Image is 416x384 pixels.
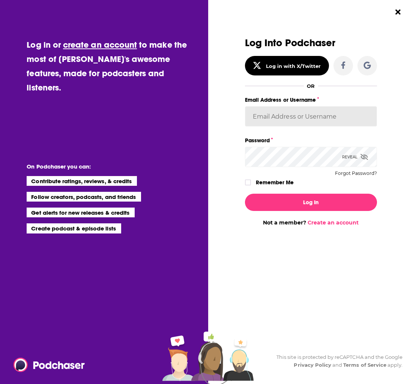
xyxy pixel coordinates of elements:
[27,223,121,233] li: Create podcast & episode lists
[245,136,377,145] label: Password
[27,176,137,186] li: Contribute ratings, reviews, & credits
[63,39,137,50] a: create an account
[245,219,377,226] div: Not a member?
[27,208,134,217] li: Get alerts for new releases & credits
[342,147,368,167] div: Reveal
[245,106,377,126] input: Email Address or Username
[14,358,80,372] a: Podchaser - Follow, Share and Rate Podcasts
[343,362,386,368] a: Terms of Service
[294,362,331,368] a: Privacy Policy
[27,163,177,170] li: On Podchaser you can:
[307,83,315,89] div: OR
[270,353,402,369] div: This site is protected by reCAPTCHA and the Google and apply.
[27,192,141,202] li: Follow creators, podcasts, and friends
[335,171,377,176] button: Forgot Password?
[256,178,294,187] label: Remember Me
[245,194,377,211] button: Log In
[266,63,321,69] div: Log in with X/Twitter
[245,56,329,75] button: Log in with X/Twitter
[14,358,86,372] img: Podchaser - Follow, Share and Rate Podcasts
[245,38,377,48] h3: Log Into Podchaser
[391,5,405,19] button: Close Button
[245,95,377,105] label: Email Address or Username
[308,219,359,226] a: Create an account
